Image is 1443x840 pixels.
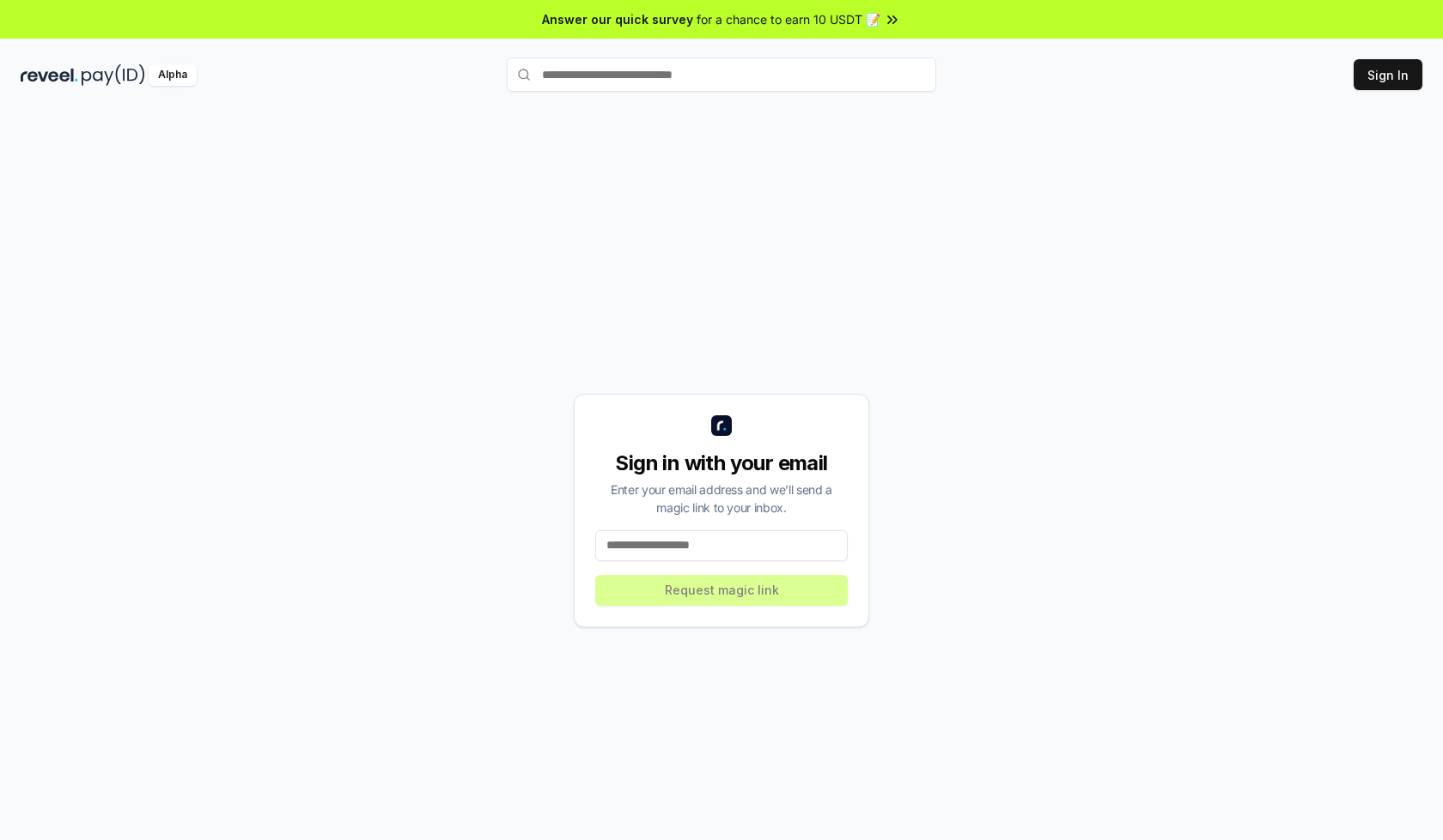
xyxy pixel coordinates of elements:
[82,64,145,86] img: pay_id
[711,415,732,436] img: logo_small
[595,480,848,517] div: Enter your email address and we’ll send a magic link to your inbox.
[542,10,693,28] span: Answer our quick survey
[149,64,197,86] div: Alpha
[21,64,78,86] img: reveel_dark
[697,10,880,28] span: for a chance to earn 10 USDT 📝
[1354,59,1422,90] button: Sign In
[595,450,848,477] div: Sign in with your email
